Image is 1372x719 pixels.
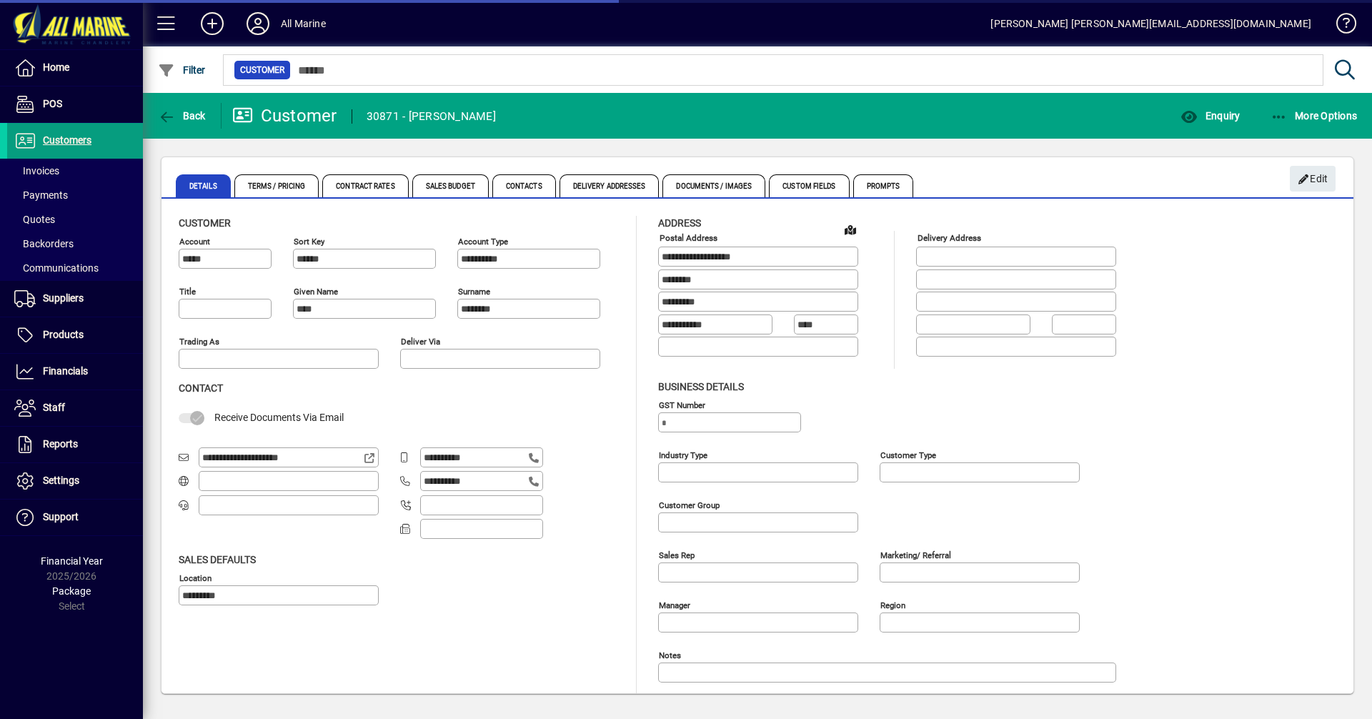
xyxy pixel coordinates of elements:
mat-label: Industry type [659,450,707,460]
a: Knowledge Base [1326,3,1354,49]
div: All Marine [281,12,326,35]
span: Enquiry [1180,110,1240,122]
span: Reports [43,438,78,450]
span: Staff [43,402,65,413]
a: Products [7,317,143,353]
a: POS [7,86,143,122]
mat-label: Marketing/ Referral [880,550,951,560]
span: Products [43,329,84,340]
span: POS [43,98,62,109]
span: Documents / Images [662,174,765,197]
span: Delivery Addresses [560,174,660,197]
mat-label: Trading as [179,337,219,347]
span: Payments [14,189,68,201]
mat-label: Deliver via [401,337,440,347]
button: Edit [1290,166,1336,192]
mat-label: Account [179,237,210,247]
mat-label: Account Type [458,237,508,247]
span: Package [52,585,91,597]
a: Invoices [7,159,143,183]
span: Settings [43,475,79,486]
a: Financials [7,354,143,390]
a: Settings [7,463,143,499]
span: Back [158,110,206,122]
div: [PERSON_NAME] [PERSON_NAME][EMAIL_ADDRESS][DOMAIN_NAME] [990,12,1311,35]
a: Support [7,500,143,535]
mat-label: Region [880,600,905,610]
span: Address [658,217,701,229]
span: Edit [1298,167,1328,191]
button: Filter [154,57,209,83]
span: Customer [179,217,231,229]
div: 30871 - [PERSON_NAME] [367,105,496,128]
span: Sales defaults [179,554,256,565]
button: More Options [1267,103,1361,129]
span: Financials [43,365,88,377]
span: Terms / Pricing [234,174,319,197]
span: Filter [158,64,206,76]
mat-label: Surname [458,287,490,297]
mat-label: Sort key [294,237,324,247]
mat-label: Location [179,572,212,582]
button: Profile [235,11,281,36]
a: Payments [7,183,143,207]
app-page-header-button: Back [143,103,222,129]
a: Suppliers [7,281,143,317]
span: Suppliers [43,292,84,304]
a: View on map [839,218,862,241]
span: Sales Budget [412,174,489,197]
mat-label: Manager [659,600,690,610]
button: Enquiry [1177,103,1243,129]
span: Customers [43,134,91,146]
a: Reports [7,427,143,462]
span: More Options [1271,110,1358,122]
span: Contract Rates [322,174,408,197]
a: Communications [7,256,143,280]
mat-label: Title [179,287,196,297]
span: Contacts [492,174,556,197]
span: Communications [14,262,99,274]
mat-label: Notes [659,650,681,660]
span: Backorders [14,238,74,249]
span: Custom Fields [769,174,849,197]
mat-label: Customer group [659,500,720,510]
mat-label: Given name [294,287,338,297]
a: Home [7,50,143,86]
span: Receive Documents Via Email [214,412,344,423]
mat-label: GST Number [659,400,705,410]
span: Customer [240,63,284,77]
span: Contact [179,382,223,394]
a: Quotes [7,207,143,232]
span: Quotes [14,214,55,225]
span: Support [43,511,79,522]
mat-label: Sales rep [659,550,695,560]
a: Backorders [7,232,143,256]
button: Back [154,103,209,129]
a: Staff [7,390,143,426]
span: Business details [658,381,744,392]
span: Financial Year [41,555,103,567]
span: Home [43,61,69,73]
div: Customer [232,104,337,127]
span: Details [176,174,231,197]
mat-label: Customer type [880,450,936,460]
button: Add [189,11,235,36]
span: Prompts [853,174,914,197]
span: Invoices [14,165,59,177]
